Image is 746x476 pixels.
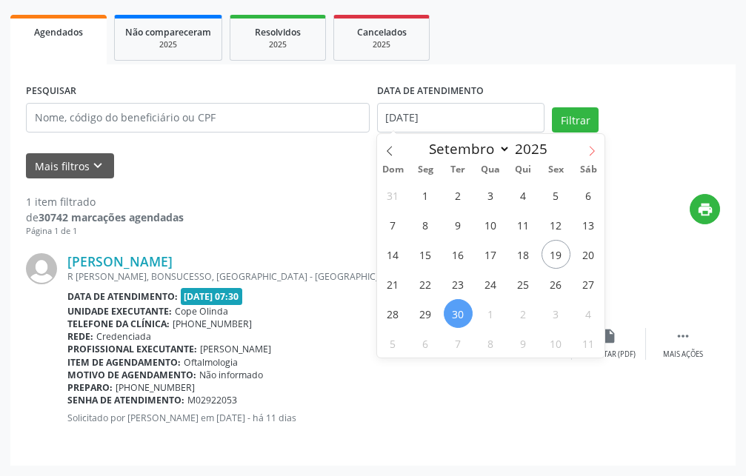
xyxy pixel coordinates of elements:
[67,343,197,355] b: Profissional executante:
[379,240,407,269] span: Setembro 14, 2025
[509,181,538,209] span: Setembro 4, 2025
[574,181,603,209] span: Setembro 6, 2025
[409,165,442,175] span: Seg
[690,194,720,224] button: print
[379,181,407,209] span: Agosto 31, 2025
[444,240,473,269] span: Setembro 16, 2025
[67,253,173,269] a: [PERSON_NAME]
[67,412,498,424] p: Solicitado por [PERSON_NAME] em [DATE] - há 11 dias
[377,103,545,133] input: Selecione um intervalo
[444,181,473,209] span: Setembro 2, 2025
[509,329,538,358] span: Outubro 9, 2025
[574,269,603,298] span: Setembro 27, 2025
[125,39,211,50] div: 2025
[476,299,505,328] span: Outubro 1, 2025
[509,240,538,269] span: Setembro 18, 2025
[67,381,113,394] b: Preparo:
[241,39,315,50] div: 2025
[125,26,211,38] span: Não compareceram
[377,80,484,103] label: DATA DE ATENDIMENTO
[582,349,636,360] div: Exportar (PDF)
[601,328,617,344] i: insert_drive_file
[181,288,243,305] span: [DATE] 07:30
[476,240,505,269] span: Setembro 17, 2025
[411,299,440,328] span: Setembro 29, 2025
[542,269,570,298] span: Setembro 26, 2025
[411,269,440,298] span: Setembro 22, 2025
[255,26,301,38] span: Resolvidos
[411,329,440,358] span: Outubro 6, 2025
[411,210,440,239] span: Setembro 8, 2025
[26,225,184,238] div: Página 1 de 1
[379,269,407,298] span: Setembro 21, 2025
[67,290,178,303] b: Data de atendimento:
[442,165,474,175] span: Ter
[26,80,76,103] label: PESQUISAR
[572,165,605,175] span: Sáb
[411,181,440,209] span: Setembro 1, 2025
[552,107,599,133] button: Filtrar
[67,330,93,343] b: Rede:
[476,181,505,209] span: Setembro 3, 2025
[67,305,172,318] b: Unidade executante:
[26,209,184,225] div: de
[26,253,57,284] img: img
[90,158,106,174] i: keyboard_arrow_down
[663,349,703,360] div: Mais ações
[379,210,407,239] span: Setembro 7, 2025
[697,201,713,218] i: print
[510,139,559,158] input: Year
[344,39,419,50] div: 2025
[422,138,511,159] select: Month
[574,210,603,239] span: Setembro 13, 2025
[474,165,507,175] span: Qua
[675,328,691,344] i: 
[509,269,538,298] span: Setembro 25, 2025
[26,103,370,133] input: Nome, código do beneficiário ou CPF
[476,329,505,358] span: Outubro 8, 2025
[542,329,570,358] span: Outubro 10, 2025
[357,26,407,38] span: Cancelados
[444,210,473,239] span: Setembro 9, 2025
[39,210,184,224] strong: 30742 marcações agendadas
[539,165,572,175] span: Sex
[26,194,184,209] div: 1 item filtrado
[542,299,570,328] span: Outubro 3, 2025
[67,318,170,330] b: Telefone da clínica:
[67,270,498,283] div: R [PERSON_NAME], BONSUCESSO, [GEOGRAPHIC_DATA] - [GEOGRAPHIC_DATA]
[509,299,538,328] span: Outubro 2, 2025
[509,210,538,239] span: Setembro 11, 2025
[173,318,252,330] span: [PHONE_NUMBER]
[411,240,440,269] span: Setembro 15, 2025
[444,269,473,298] span: Setembro 23, 2025
[476,269,505,298] span: Setembro 24, 2025
[574,240,603,269] span: Setembro 20, 2025
[379,299,407,328] span: Setembro 28, 2025
[116,381,195,394] span: [PHONE_NUMBER]
[200,343,271,355] span: [PERSON_NAME]
[199,369,263,381] span: Não informado
[542,240,570,269] span: Setembro 19, 2025
[184,356,238,369] span: Oftalmologia
[379,329,407,358] span: Outubro 5, 2025
[444,299,473,328] span: Setembro 30, 2025
[34,26,83,38] span: Agendados
[67,369,196,381] b: Motivo de agendamento:
[96,330,151,343] span: Credenciada
[26,153,114,179] button: Mais filtroskeyboard_arrow_down
[187,394,237,406] span: M02922053
[175,305,228,318] span: Cope Olinda
[476,210,505,239] span: Setembro 10, 2025
[507,165,539,175] span: Qui
[377,165,410,175] span: Dom
[67,356,181,369] b: Item de agendamento:
[574,329,603,358] span: Outubro 11, 2025
[542,210,570,239] span: Setembro 12, 2025
[67,394,184,406] b: Senha de atendimento:
[444,329,473,358] span: Outubro 7, 2025
[542,181,570,209] span: Setembro 5, 2025
[574,299,603,328] span: Outubro 4, 2025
